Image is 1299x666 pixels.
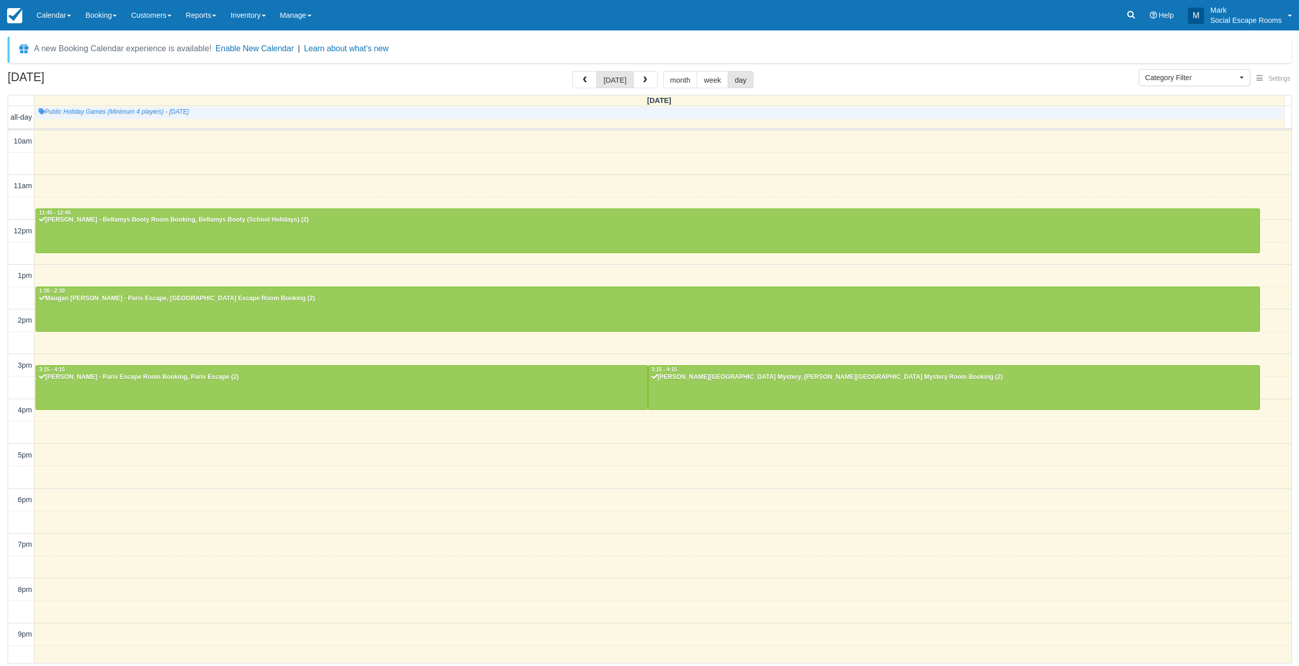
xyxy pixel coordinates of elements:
[36,287,1260,331] a: 1:30 - 2:30Maugan [PERSON_NAME] - Paris Escape, [GEOGRAPHIC_DATA] Escape Room Booking (2)
[39,216,1257,224] div: [PERSON_NAME] - Bellamys Booty Room Booking, Bellamys Booty (School Holidays) (2)
[18,540,32,548] span: 7pm
[39,210,71,216] span: 11:45 - 12:45
[36,208,1260,253] a: 11:45 - 12:45[PERSON_NAME] - Bellamys Booty Room Booking, Bellamys Booty (School Holidays) (2)
[647,96,671,104] span: [DATE]
[18,496,32,504] span: 6pm
[216,44,294,54] button: Enable New Calendar
[1210,15,1282,25] p: Social Escape Rooms
[298,44,300,53] span: |
[18,406,32,414] span: 4pm
[39,108,189,115] span: Public Holiday Games (Minimum 4 players) - [DATE]
[39,288,65,294] span: 1:30 - 2:30
[651,373,1257,381] div: [PERSON_NAME][GEOGRAPHIC_DATA] Mystery, [PERSON_NAME][GEOGRAPHIC_DATA] Mystery Room Booking (2)
[1139,69,1250,86] button: Category Filter
[1188,8,1204,24] div: M
[1210,5,1282,15] p: Mark
[1150,12,1157,19] i: Help
[697,71,728,88] button: week
[18,630,32,638] span: 9pm
[1159,11,1174,19] span: Help
[39,373,645,381] div: [PERSON_NAME] - Paris Escape Room Booking, Paris Escape (2)
[663,71,698,88] button: month
[728,71,754,88] button: day
[39,367,65,372] span: 3:15 - 4:15
[14,227,32,235] span: 12pm
[7,8,22,23] img: checkfront-main-nav-mini-logo.png
[14,137,32,145] span: 10am
[36,107,1283,119] a: Public Holiday Games (Minimum 4 players) - [DATE]
[18,361,32,369] span: 3pm
[18,585,32,593] span: 8pm
[8,71,136,90] h2: [DATE]
[18,316,32,324] span: 2pm
[18,271,32,279] span: 1pm
[34,43,212,55] div: A new Booking Calendar experience is available!
[652,367,677,372] span: 3:15 - 4:15
[36,365,648,410] a: 3:15 - 4:15[PERSON_NAME] - Paris Escape Room Booking, Paris Escape (2)
[1250,72,1296,86] button: Settings
[1145,73,1237,83] span: Category Filter
[39,295,1257,303] div: Maugan [PERSON_NAME] - Paris Escape, [GEOGRAPHIC_DATA] Escape Room Booking (2)
[18,451,32,459] span: 5pm
[648,365,1260,410] a: 3:15 - 4:15[PERSON_NAME][GEOGRAPHIC_DATA] Mystery, [PERSON_NAME][GEOGRAPHIC_DATA] Mystery Room Bo...
[14,182,32,190] span: 11am
[596,71,633,88] button: [DATE]
[1269,75,1290,82] span: Settings
[304,44,389,53] a: Learn about what's new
